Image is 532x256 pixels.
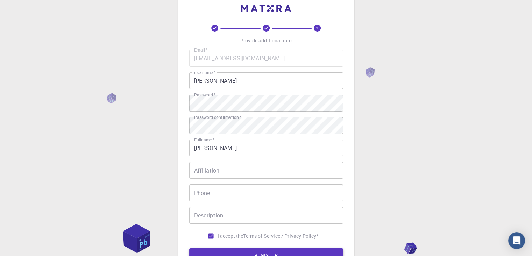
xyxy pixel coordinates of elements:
[508,232,525,249] div: Open Intercom Messenger
[243,233,318,240] a: Terms of Service / Privacy Policy*
[218,233,243,240] span: I accept the
[243,233,318,240] p: Terms of Service / Privacy Policy *
[194,69,215,75] label: username
[194,137,214,143] label: Fullname
[316,26,318,31] text: 3
[194,114,241,120] label: Password confirmation
[194,47,207,53] label: Email
[194,92,215,98] label: Password
[240,37,292,44] p: Provide additional info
